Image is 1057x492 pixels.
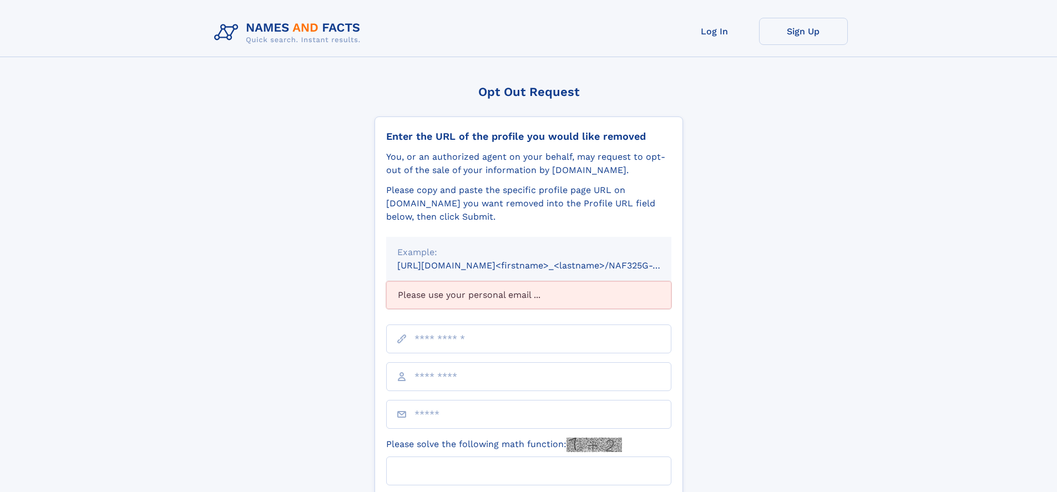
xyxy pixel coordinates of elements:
div: You, or an authorized agent on your behalf, may request to opt-out of the sale of your informatio... [386,150,671,177]
div: Enter the URL of the profile you would like removed [386,130,671,143]
div: Please copy and paste the specific profile page URL on [DOMAIN_NAME] you want removed into the Pr... [386,184,671,224]
a: Log In [670,18,759,45]
a: Sign Up [759,18,848,45]
div: Opt Out Request [375,85,683,99]
small: [URL][DOMAIN_NAME]<firstname>_<lastname>/NAF325G-xxxxxxxx [397,260,692,271]
img: Logo Names and Facts [210,18,370,48]
label: Please solve the following math function: [386,438,622,452]
div: Please use your personal email ... [386,281,671,309]
div: Example: [397,246,660,259]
